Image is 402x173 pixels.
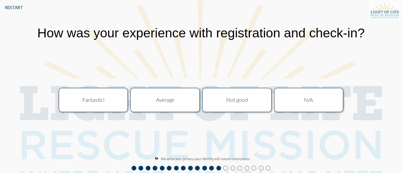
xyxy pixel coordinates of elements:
[155,157,158,160] mat-icon: visibility_off
[130,88,199,112] button: Average
[134,97,196,103] div: Average
[369,2,400,20] img: S3sv4husPy3OnmXPJJZdccskll1xyySWXXHLJ5UnyHy6BOXz+iFDiAAAAAElFTkSuQmCC
[37,26,365,41] div: How was your experience with registration and check-in?
[206,97,268,103] div: Not good
[62,97,124,103] div: Fantastic!
[161,157,250,161] span: We value your privacy, your identity will remain anonymous.
[59,88,128,112] button: Fantastic!
[274,88,343,112] button: N/A
[202,88,271,112] button: Not good
[278,97,340,103] div: N/A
